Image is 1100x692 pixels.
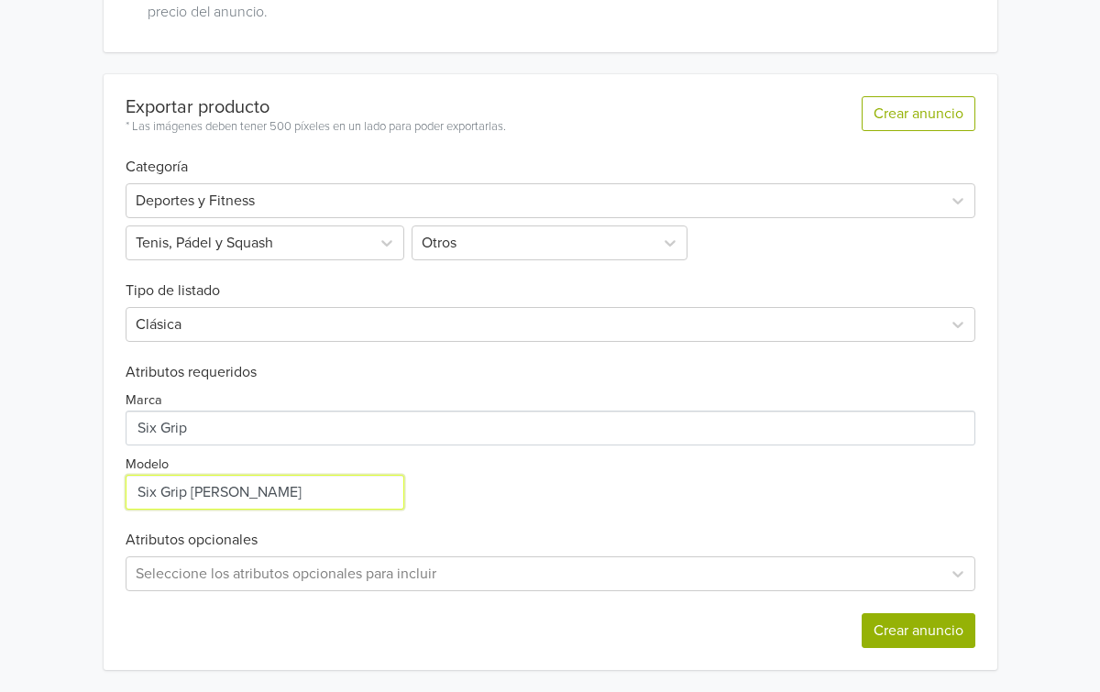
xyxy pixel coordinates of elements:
[126,260,975,300] h6: Tipo de listado
[126,532,975,549] h6: Atributos opcionales
[126,364,975,381] h6: Atributos requeridos
[126,455,169,475] label: Modelo
[126,137,975,176] h6: Categoría
[126,390,162,411] label: Marca
[862,96,975,131] button: Crear anuncio
[126,118,506,137] div: * Las imágenes deben tener 500 píxeles en un lado para poder exportarlas.
[126,96,506,118] div: Exportar producto
[862,613,975,648] button: Crear anuncio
